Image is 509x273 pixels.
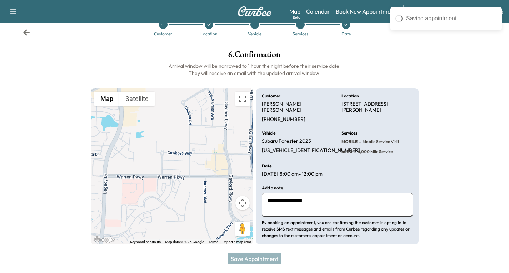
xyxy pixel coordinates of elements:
[235,92,250,106] button: Toggle fullscreen view
[248,32,261,36] div: Vehicle
[341,149,353,155] span: 6000
[336,7,396,16] a: Book New Appointment
[262,164,271,168] h6: Date
[235,196,250,210] button: Map camera controls
[93,235,116,244] img: Google
[293,32,308,36] div: Services
[91,50,419,62] h1: 6 . Confirmation
[23,29,30,36] div: Back
[262,101,333,113] p: [PERSON_NAME] [PERSON_NAME]
[238,6,272,16] img: Curbee Logo
[262,171,323,177] p: [DATE] , 8:00 am - 12:00 pm
[406,14,497,23] div: Saving appointment...
[154,32,172,36] div: Customer
[341,94,359,98] h6: Location
[262,131,275,135] h6: Vehicle
[165,240,204,244] span: Map data ©2025 Google
[94,92,119,106] button: Show street map
[358,138,361,145] span: -
[91,62,419,77] h6: Arrival window will be narrowed to 1 hour the night before their service date. They will receive ...
[262,94,280,98] h6: Customer
[353,148,356,155] span: -
[262,186,283,190] h6: Add a note
[119,92,155,106] button: Show satellite imagery
[356,149,393,155] span: 6,000 mile Service
[208,240,218,244] a: Terms (opens in new tab)
[289,7,300,16] a: MapBeta
[93,235,116,244] a: Open this area in Google Maps (opens a new window)
[262,138,311,145] p: Subaru Forester 2025
[341,101,413,113] p: [STREET_ADDRESS][PERSON_NAME]
[306,7,330,16] a: Calendar
[262,116,305,123] p: [PHONE_NUMBER]
[341,32,351,36] div: Date
[200,32,218,36] div: Location
[130,239,161,244] button: Keyboard shortcuts
[262,147,360,154] p: [US_VEHICLE_IDENTIFICATION_NUMBER]
[223,240,251,244] a: Report a map error
[361,139,399,145] span: Mobile Service Visit
[341,131,357,135] h6: Services
[293,15,300,20] div: Beta
[262,219,413,239] p: By booking an appointment, you are confirming the customer is opting in to receive SMS text messa...
[235,222,250,236] button: Drag Pegman onto the map to open Street View
[341,139,358,145] span: MOBILE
